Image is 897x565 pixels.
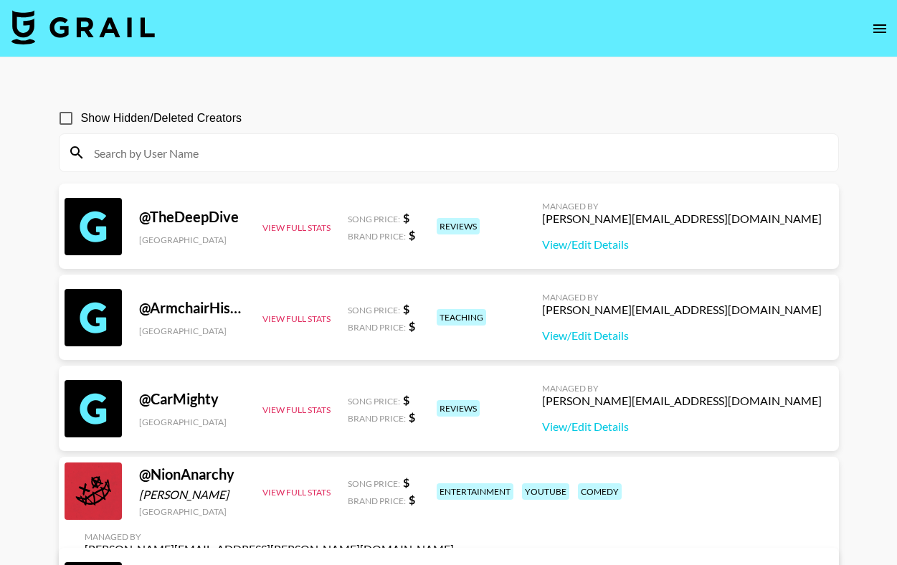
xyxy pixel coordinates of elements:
span: Song Price: [348,305,400,315]
div: comedy [578,483,622,500]
div: [PERSON_NAME][EMAIL_ADDRESS][DOMAIN_NAME] [542,212,822,226]
a: View/Edit Details [542,328,822,343]
div: Managed By [542,201,822,212]
button: View Full Stats [262,487,331,498]
img: Grail Talent [11,10,155,44]
input: Search by User Name [85,141,830,164]
a: View/Edit Details [542,419,822,434]
span: Song Price: [348,478,400,489]
div: [PERSON_NAME][EMAIL_ADDRESS][DOMAIN_NAME] [542,394,822,408]
strong: $ [403,211,409,224]
button: View Full Stats [262,313,331,324]
div: [PERSON_NAME] [139,488,245,502]
div: @ TheDeepDive [139,208,245,226]
strong: $ [409,228,415,242]
span: Brand Price: [348,495,406,506]
span: Song Price: [348,396,400,407]
strong: $ [409,493,415,506]
div: Managed By [85,531,454,542]
strong: $ [403,475,409,489]
div: [GEOGRAPHIC_DATA] [139,234,245,245]
div: youtube [522,483,569,500]
div: [GEOGRAPHIC_DATA] [139,506,245,517]
strong: $ [403,302,409,315]
button: View Full Stats [262,222,331,233]
div: @ NionAnarchy [139,465,245,483]
div: @ ArmchairHistorian [139,299,245,317]
div: Managed By [542,383,822,394]
span: Show Hidden/Deleted Creators [81,110,242,127]
strong: $ [403,393,409,407]
div: [GEOGRAPHIC_DATA] [139,417,245,427]
button: View Full Stats [262,404,331,415]
div: teaching [437,309,486,326]
span: Brand Price: [348,322,406,333]
button: open drawer [865,14,894,43]
strong: $ [409,410,415,424]
div: reviews [437,218,480,234]
div: [GEOGRAPHIC_DATA] [139,326,245,336]
span: Brand Price: [348,413,406,424]
div: entertainment [437,483,513,500]
span: Brand Price: [348,231,406,242]
div: reviews [437,400,480,417]
div: [PERSON_NAME][EMAIL_ADDRESS][PERSON_NAME][DOMAIN_NAME] [85,542,454,556]
div: [PERSON_NAME][EMAIL_ADDRESS][DOMAIN_NAME] [542,303,822,317]
div: Managed By [542,292,822,303]
a: View/Edit Details [542,237,822,252]
span: Song Price: [348,214,400,224]
strong: $ [409,319,415,333]
div: @ CarMighty [139,390,245,408]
